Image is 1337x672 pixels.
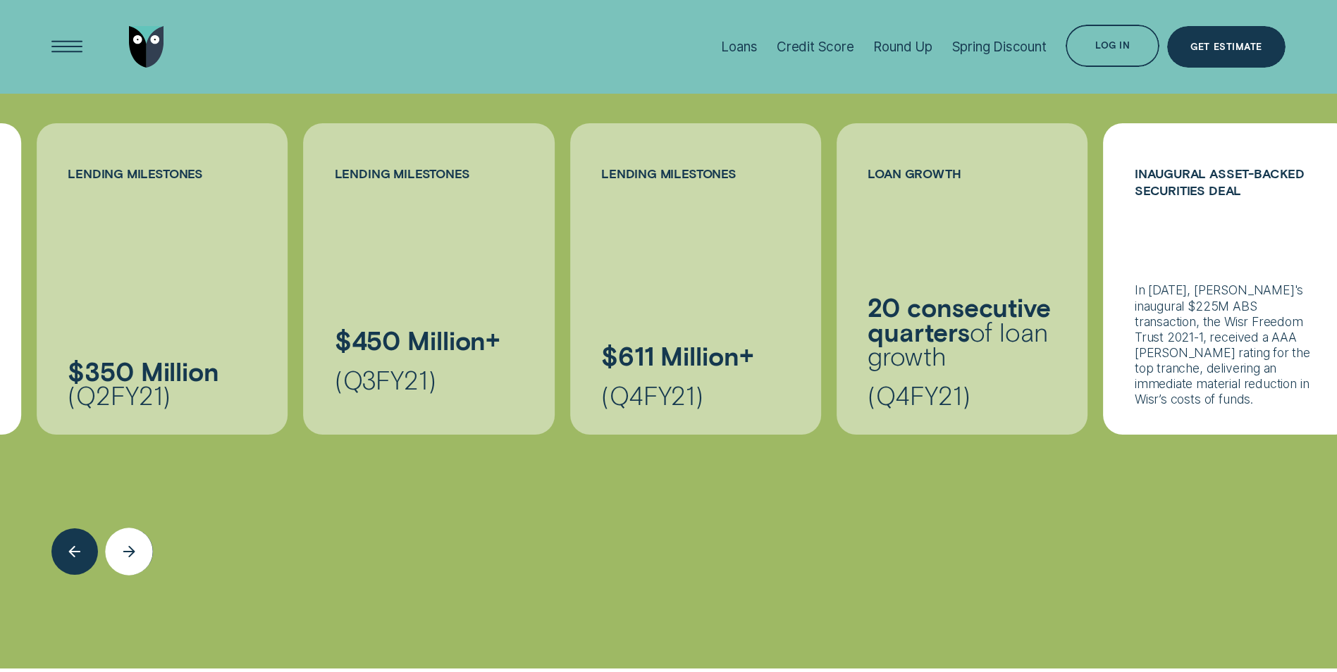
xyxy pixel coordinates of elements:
[335,368,524,392] p: Q3FY21
[601,340,754,371] strong: $611 Million+
[1135,282,1324,407] div: In [DATE], [PERSON_NAME]'s inaugural $225M ABS transaction, the Wisr Freedom Trust 2021-1, receiv...
[868,383,1056,407] p: Q4FY21
[335,364,343,394] span: (
[162,380,171,410] span: )
[868,380,876,410] span: (
[868,295,1056,368] p: of loan growth
[601,383,790,407] p: Q4FY21
[777,39,854,55] div: Credit Score
[68,356,219,386] strong: $350 Million
[46,26,88,68] button: Open Menu
[68,380,76,410] span: (
[335,166,524,182] div: LENDING MILESTONES
[68,166,257,182] div: LENDING MILESTONES
[868,166,1056,182] div: LOAN GROWTH
[952,39,1047,55] div: Spring Discount
[1167,26,1286,68] a: Get Estimate
[695,380,703,410] span: )
[601,166,790,182] div: LENDING MILESTONES
[106,528,152,575] button: Next button
[721,39,757,55] div: Loans
[68,359,257,407] p: Q2FY21
[428,364,436,394] span: )
[962,380,971,410] span: )
[868,292,1050,346] strong: 20 consecutive quarters
[873,39,932,55] div: Round Up
[51,528,98,575] button: Previous button
[1135,166,1324,198] div: Inaugural Asset-Backed Securities Deal
[601,380,610,410] span: (
[1066,25,1159,67] button: Log in
[129,26,164,68] img: Wisr
[335,325,501,355] strong: $450 Million+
